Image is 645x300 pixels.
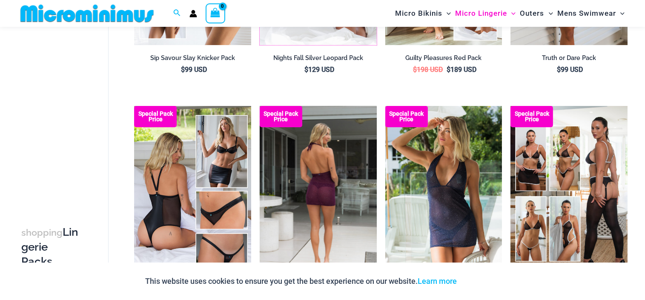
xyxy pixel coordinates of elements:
[260,111,302,122] b: Special Pack Price
[17,4,157,23] img: MM SHOP LOGO FLAT
[510,54,628,62] h2: Truth or Dare Pack
[260,54,377,62] h2: Nights Fall Silver Leopard Pack
[21,227,63,238] span: shopping
[134,106,251,281] a: All Styles (1) Running Wild Midnight 1052 Top 6512 Bottom 04Running Wild Midnight 1052 Top 6512 B...
[385,54,502,65] a: Guilty Pleasures Red Pack
[260,54,377,65] a: Nights Fall Silver Leopard Pack
[146,275,457,288] p: This website uses cookies to ensure you get the best experience on our website.
[385,106,502,281] a: Echo Ink 5671 Dress 682 Thong 07 Echo Ink 5671 Dress 682 Thong 08Echo Ink 5671 Dress 682 Thong 08
[385,54,502,62] h2: Guilty Pleasures Red Pack
[510,106,628,281] img: Collection Pack (3)
[442,3,451,24] span: Menu Toggle
[557,66,583,74] bdi: 99 USD
[510,106,628,281] a: Collection Pack (3) Electric Illusion Noir 1949 Bodysuit 04Electric Illusion Noir 1949 Bodysuit 04
[134,54,251,62] h2: Sip Savour Slay Knicker Pack
[447,66,450,74] span: $
[260,106,377,281] a: Echo Berry 5671 Dress 682 Thong 02 Echo Berry 5671 Dress 682 Thong 05Echo Berry 5671 Dress 682 Th...
[464,271,500,291] button: Accept
[545,3,553,24] span: Menu Toggle
[510,54,628,65] a: Truth or Dare Pack
[181,66,207,74] bdi: 99 USD
[395,3,442,24] span: Micro Bikinis
[134,106,251,281] img: All Styles (1)
[134,111,177,122] b: Special Pack Price
[453,3,518,24] a: Micro LingerieMenu ToggleMenu Toggle
[260,106,377,281] img: Echo Berry 5671 Dress 682 Thong 05
[555,3,627,24] a: Mens SwimwearMenu ToggleMenu Toggle
[393,3,453,24] a: Micro BikinisMenu ToggleMenu Toggle
[418,277,457,286] a: Learn more
[616,3,625,24] span: Menu Toggle
[507,3,516,24] span: Menu Toggle
[557,3,616,24] span: Mens Swimwear
[447,66,476,74] bdi: 189 USD
[413,66,417,74] span: $
[392,1,628,26] nav: Site Navigation
[518,3,555,24] a: OutersMenu ToggleMenu Toggle
[189,10,197,17] a: Account icon link
[21,29,98,199] iframe: TrustedSite Certified
[557,66,561,74] span: $
[385,106,502,281] img: Echo Ink 5671 Dress 682 Thong 07
[21,225,78,269] h3: Lingerie Packs
[385,111,428,122] b: Special Pack Price
[413,66,443,74] bdi: 198 USD
[134,54,251,65] a: Sip Savour Slay Knicker Pack
[455,3,507,24] span: Micro Lingerie
[304,66,334,74] bdi: 129 USD
[510,111,553,122] b: Special Pack Price
[520,3,545,24] span: Outers
[304,66,308,74] span: $
[206,3,225,23] a: View Shopping Cart, empty
[181,66,185,74] span: $
[173,8,181,19] a: Search icon link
